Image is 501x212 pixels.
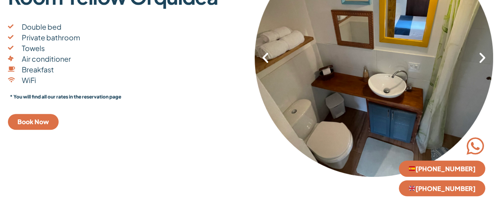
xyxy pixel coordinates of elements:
span: Double bed [20,21,61,32]
div: Previous slide [259,51,272,64]
img: 🇬🇧 [409,185,415,191]
span: Breakfast [20,64,54,75]
span: WiFi [20,75,36,85]
span: Private bathroom [20,32,80,43]
a: Book Now [8,114,59,130]
a: 🇪🇸[PHONE_NUMBER] [399,161,485,176]
a: 🇬🇧[PHONE_NUMBER] [399,180,485,196]
span: Air conditioner [20,53,71,64]
div: Next slide [476,51,489,64]
span: [PHONE_NUMBER] [408,185,476,191]
span: [PHONE_NUMBER] [408,165,476,172]
span: * You will find all our rates in the reservation page [10,94,121,100]
img: 🇪🇸 [409,165,415,172]
span: Towels [20,43,45,53]
span: Book Now [17,119,49,125]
